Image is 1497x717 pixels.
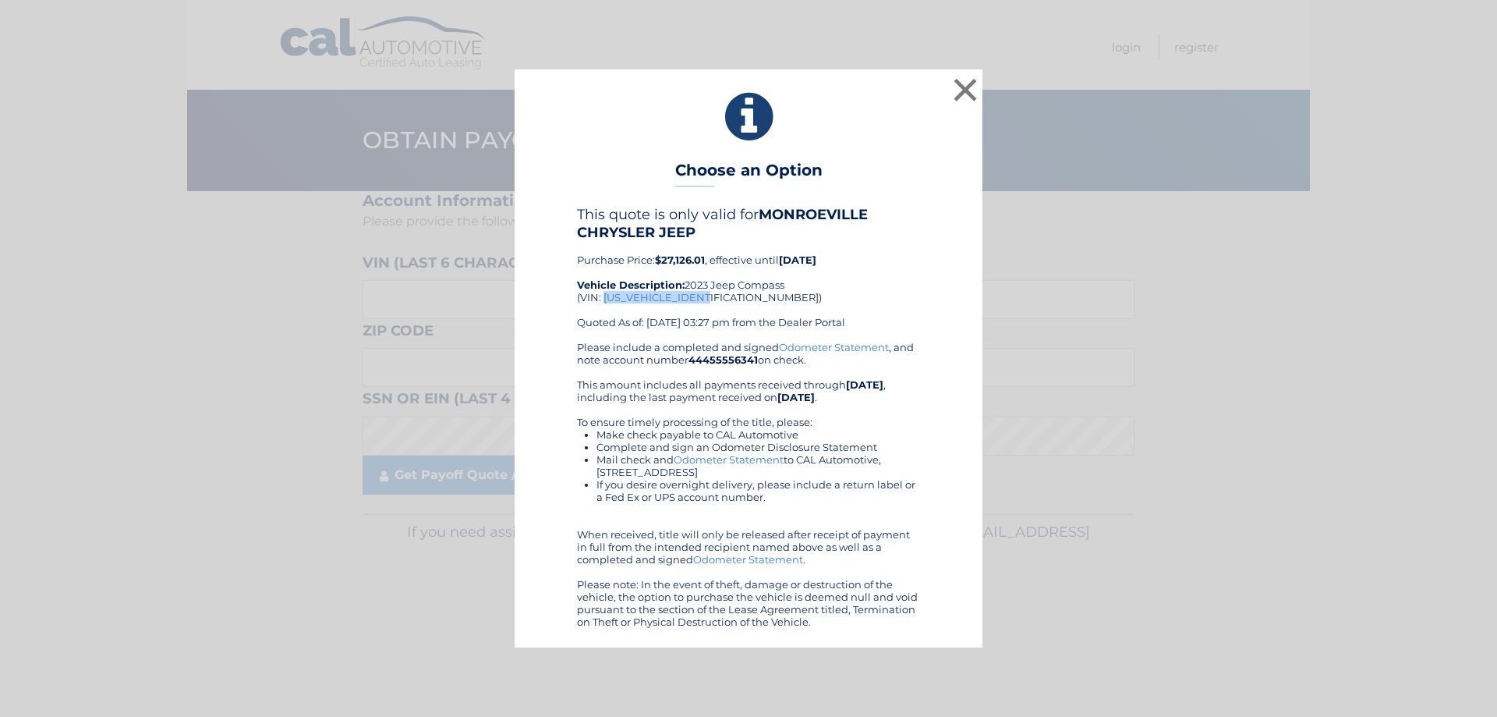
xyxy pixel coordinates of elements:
a: Odometer Statement [779,341,889,353]
li: Complete and sign an Odometer Disclosure Statement [596,441,920,453]
b: 44455556341 [688,353,758,366]
b: $27,126.01 [655,254,705,266]
li: If you desire overnight delivery, please include a return label or a Fed Ex or UPS account number. [596,478,920,503]
li: Make check payable to CAL Automotive [596,428,920,441]
h3: Choose an Option [675,161,823,188]
li: Mail check and to CAL Automotive, [STREET_ADDRESS] [596,453,920,478]
div: Please include a completed and signed , and note account number on check. This amount includes al... [577,341,920,628]
b: [DATE] [777,391,815,403]
strong: Vehicle Description: [577,279,685,291]
h4: This quote is only valid for [577,206,920,240]
a: Odometer Statement [693,553,803,566]
b: [DATE] [779,254,816,266]
b: [DATE] [846,378,883,391]
div: Purchase Price: , effective until 2023 Jeep Compass (VIN: [US_VEHICLE_IDENTIFICATION_NUMBER]) Quo... [577,206,920,340]
b: MONROEVILLE CHRYSLER JEEP [577,206,868,240]
button: × [950,74,981,105]
a: Odometer Statement [674,453,784,466]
